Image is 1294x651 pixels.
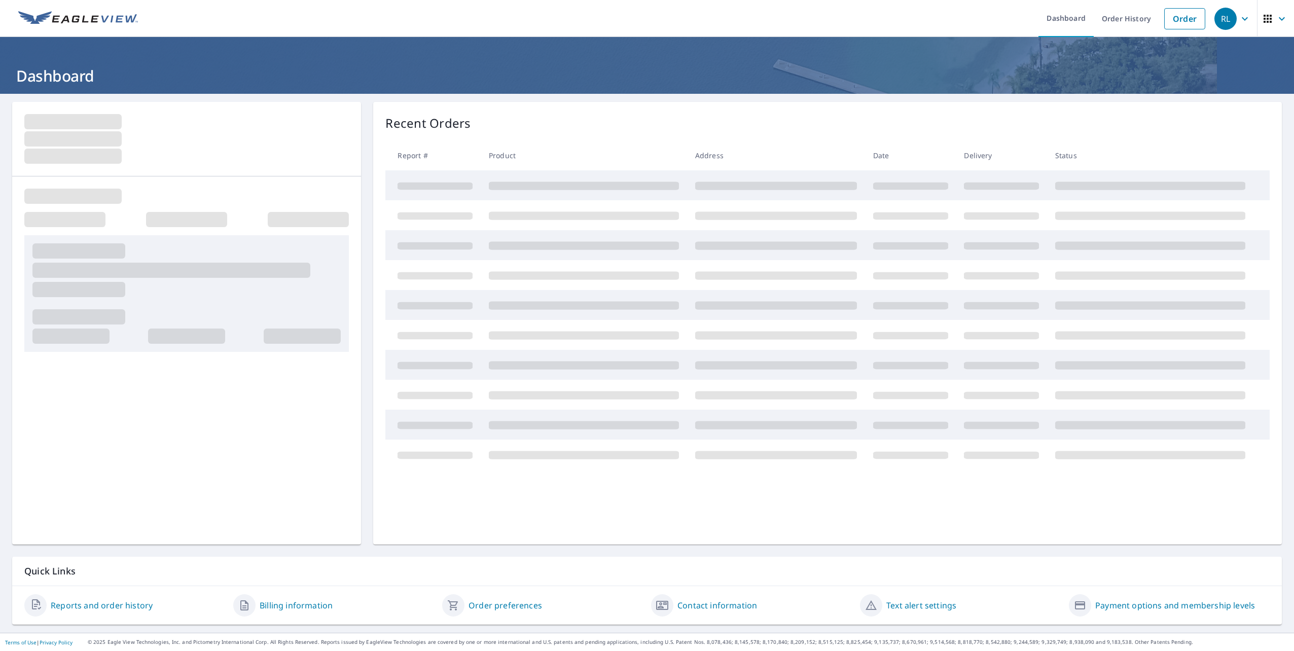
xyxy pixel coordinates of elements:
a: Order preferences [469,599,542,611]
th: Status [1047,140,1253,170]
th: Product [481,140,687,170]
a: Terms of Use [5,639,37,646]
p: © 2025 Eagle View Technologies, Inc. and Pictometry International Corp. All Rights Reserved. Repo... [88,638,1289,646]
a: Billing information [260,599,333,611]
th: Report # [385,140,481,170]
a: Payment options and membership levels [1095,599,1255,611]
p: | [5,639,73,645]
div: RL [1214,8,1237,30]
th: Delivery [956,140,1047,170]
a: Reports and order history [51,599,153,611]
h1: Dashboard [12,65,1282,86]
a: Contact information [677,599,757,611]
a: Text alert settings [886,599,956,611]
th: Address [687,140,865,170]
p: Recent Orders [385,114,471,132]
a: Order [1164,8,1205,29]
a: Privacy Policy [40,639,73,646]
img: EV Logo [18,11,138,26]
p: Quick Links [24,565,1270,577]
th: Date [865,140,956,170]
